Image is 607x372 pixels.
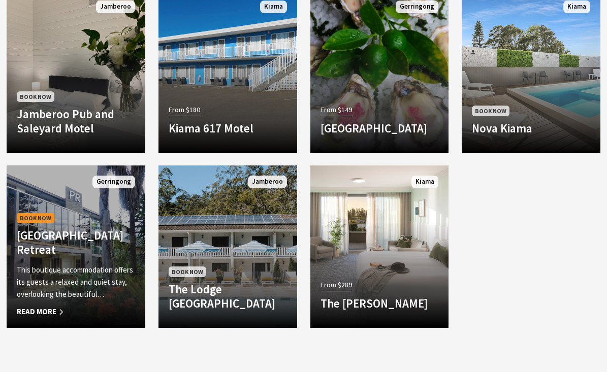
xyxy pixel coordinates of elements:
[17,264,135,300] p: This boutique accommodation offers its guests a relaxed and quiet stay, overlooking the beautiful…
[321,121,439,136] h4: [GEOGRAPHIC_DATA]
[169,121,287,136] h4: Kiama 617 Motel
[169,104,200,116] span: From $180
[310,165,449,328] a: From $289 The [PERSON_NAME] Kiama
[411,176,438,188] span: Kiama
[92,176,135,188] span: Gerringong
[472,106,509,116] span: Book Now
[17,91,54,102] span: Book Now
[7,165,145,328] a: Book Now [GEOGRAPHIC_DATA] Retreat This boutique accommodation offers its guests a relaxed and qu...
[169,266,206,277] span: Book Now
[17,213,54,223] span: Book Now
[169,282,287,310] h4: The Lodge [GEOGRAPHIC_DATA]
[321,279,352,291] span: From $289
[563,1,590,13] span: Kiama
[17,228,135,256] h4: [GEOGRAPHIC_DATA] Retreat
[158,165,297,328] a: Book Now The Lodge [GEOGRAPHIC_DATA] Jamberoo
[260,1,287,13] span: Kiama
[17,107,135,135] h4: Jamberoo Pub and Saleyard Motel
[472,121,590,136] h4: Nova Kiama
[17,306,135,318] span: Read More
[321,104,352,116] span: From $149
[248,176,287,188] span: Jamberoo
[96,1,135,13] span: Jamberoo
[396,1,438,13] span: Gerringong
[321,296,439,311] h4: The [PERSON_NAME]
